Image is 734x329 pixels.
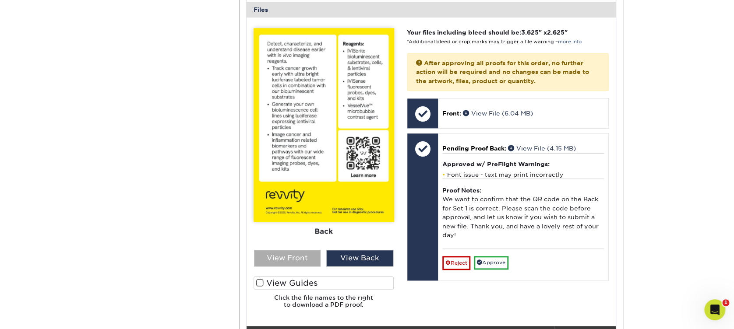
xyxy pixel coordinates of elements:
h6: Click the file names to the right to download a PDF proof. [254,294,394,315]
strong: After approving all proofs for this order, no further action will be required and no changes can ... [416,59,589,84]
small: *Additional bleed or crop marks may trigger a file warning – [407,39,582,45]
li: Font issue - text may print incorrectly [442,171,604,178]
span: 2.625 [547,29,565,36]
span: 1 [722,299,729,306]
a: Approve [474,256,508,269]
a: Reject [442,256,470,270]
h4: Approved w/ PreFlight Warnings: [442,161,604,168]
span: Pending Proof Back: [442,145,506,152]
div: We want to confirm that the QR code on the Back for Set 1 is correct. Please scan the code before... [442,178,604,248]
label: View Guides [254,276,394,290]
span: 3.625 [521,29,539,36]
iframe: Intercom live chat [704,299,725,320]
a: more info [558,39,582,45]
strong: Your files including bleed should be: " x " [407,29,568,36]
span: Front: [442,110,461,117]
div: Back [254,222,394,241]
div: View Back [326,250,393,266]
a: View File (6.04 MB) [463,110,533,117]
div: Files [247,2,616,17]
a: View File (4.15 MB) [508,145,576,152]
strong: Proof Notes: [442,187,481,194]
iframe: Google Customer Reviews [2,302,74,326]
div: View Front [254,250,321,266]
